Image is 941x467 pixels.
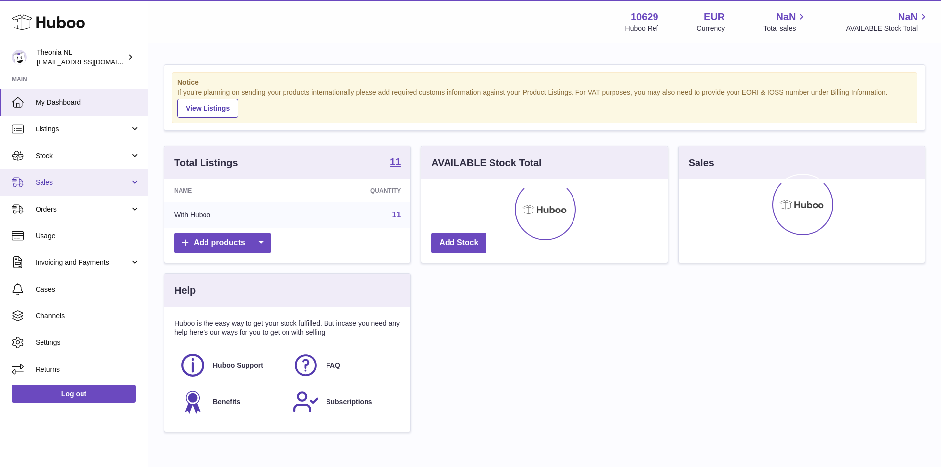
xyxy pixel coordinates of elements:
span: Huboo Support [213,361,263,370]
a: NaN AVAILABLE Stock Total [846,10,929,33]
span: Listings [36,125,130,134]
span: Usage [36,231,140,241]
a: Log out [12,385,136,403]
a: 11 [390,157,401,169]
span: Orders [36,205,130,214]
th: Name [164,179,294,202]
a: Huboo Support [179,352,283,379]
div: Huboo Ref [625,24,658,33]
a: Benefits [179,388,283,415]
p: Huboo is the easy way to get your stock fulfilled. But incase you need any help here's our ways f... [174,319,401,338]
a: Subscriptions [292,388,396,415]
h3: Sales [689,156,714,170]
h3: Total Listings [174,156,238,170]
h3: AVAILABLE Stock Total [431,156,541,170]
a: View Listings [177,99,238,118]
img: info@wholesomegoods.eu [12,50,27,65]
span: Total sales [763,24,807,33]
span: My Dashboard [36,98,140,107]
span: Subscriptions [326,397,372,407]
a: NaN Total sales [763,10,807,33]
strong: 11 [390,157,401,167]
strong: 10629 [631,10,658,24]
span: Benefits [213,397,240,407]
div: Currency [697,24,725,33]
div: Theonia NL [37,48,125,67]
h3: Help [174,284,196,297]
td: With Huboo [164,202,294,228]
span: Invoicing and Payments [36,258,130,267]
span: Channels [36,311,140,321]
span: NaN [776,10,796,24]
span: AVAILABLE Stock Total [846,24,929,33]
a: Add Stock [431,233,486,253]
span: Stock [36,151,130,161]
strong: Notice [177,78,912,87]
a: FAQ [292,352,396,379]
th: Quantity [294,179,410,202]
strong: EUR [704,10,725,24]
span: FAQ [326,361,340,370]
span: [EMAIL_ADDRESS][DOMAIN_NAME] [37,58,145,66]
div: If you're planning on sending your products internationally please add required customs informati... [177,88,912,118]
span: Cases [36,285,140,294]
span: Returns [36,365,140,374]
span: Settings [36,338,140,347]
span: Sales [36,178,130,187]
a: 11 [392,211,401,219]
span: NaN [898,10,918,24]
a: Add products [174,233,271,253]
